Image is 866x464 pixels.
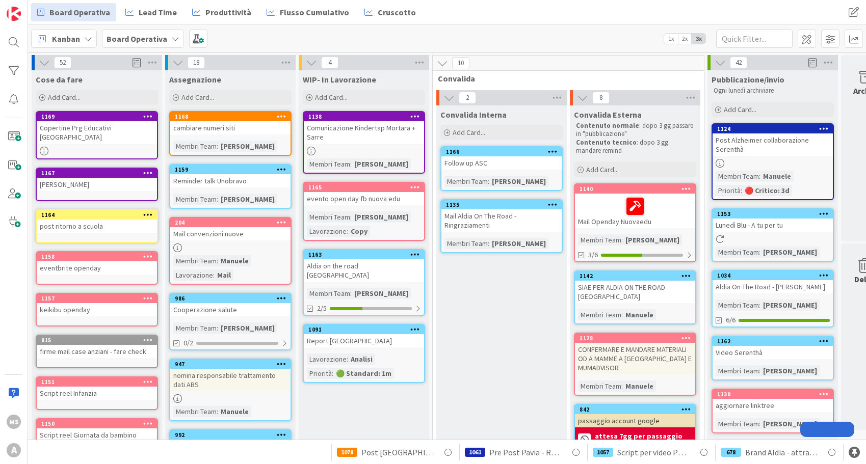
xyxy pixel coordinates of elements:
[218,322,277,334] div: [PERSON_NAME]
[713,280,833,293] div: Aldia On The Road - [PERSON_NAME]
[218,194,277,205] div: [PERSON_NAME]
[173,269,213,281] div: Lavorazione
[37,210,157,220] div: 1164
[713,209,833,232] div: 1153Lunedì Blu - A tu per tu
[623,234,682,245] div: [PERSON_NAME]
[726,315,736,325] span: 6/6
[7,415,21,429] div: MS
[452,57,469,69] span: 10
[446,201,562,208] div: 1135
[358,3,422,21] a: Cruscotto
[169,359,292,421] a: 947nomina responsabile trattamento dati ABSMembri Team:Manuele
[575,405,695,427] div: 842passaggio account google
[378,6,416,18] span: Cruscotto
[37,220,157,233] div: post ritorno a scuola
[41,170,157,177] div: 1167
[308,251,424,258] div: 1163
[170,360,291,391] div: 947nomina responsabile trattamento dati ABS
[488,238,489,249] span: :
[41,211,157,219] div: 1164
[716,185,741,196] div: Priorità
[621,234,623,245] span: :
[317,303,327,314] span: 2/5
[41,253,157,260] div: 1158
[574,333,696,396] a: 1128CONFERMARE E MANDARE MATERIALI OD A MAMME A [GEOGRAPHIC_DATA] E MUMADVISORMembri Team:Manuele
[205,6,251,18] span: Produttività
[716,247,759,258] div: Membri Team
[170,360,291,369] div: 947
[465,448,485,457] div: 1061
[350,158,352,170] span: :
[36,418,158,452] a: 1150Script reel Giornata da bambino
[759,247,760,258] span: :
[678,34,692,44] span: 2x
[575,334,695,343] div: 1128
[37,428,157,442] div: Script reel Giornata da bambino
[37,112,157,144] div: 1169Copertine Prg Educativi [GEOGRAPHIC_DATA]
[175,166,291,173] div: 1159
[304,325,424,334] div: 1091
[31,3,116,21] a: Board Operativa
[713,346,833,359] div: Video Serenthà
[7,7,21,21] img: Visit kanbanzone.com
[188,57,205,69] span: 18
[37,387,157,400] div: Script reel Infanzia
[217,322,218,334] span: :
[352,288,411,299] div: [PERSON_NAME]
[307,211,350,223] div: Membri Team
[119,3,183,21] a: Lead Time
[760,365,820,376] div: [PERSON_NAME]
[717,210,833,217] div: 1153
[36,74,83,85] span: Cose da fare
[575,271,695,303] div: 1142SIAE PER ALDIA ON THE ROAD [GEOGRAPHIC_DATA]
[348,226,370,237] div: Copy
[304,334,424,347] div: Report [GEOGRAPHIC_DATA]
[304,325,424,347] div: 1091Report [GEOGRAPHIC_DATA]
[713,124,833,133] div: 1124
[37,419,157,428] div: 1150
[37,336,157,358] div: 815firme mail case anziani - fare check
[575,184,695,228] div: 1140Mail Openday Nuovaedu
[37,377,157,400] div: 1151Script reel Infanzia
[315,93,348,102] span: Add Card...
[307,353,347,365] div: Lavorazione
[576,122,694,139] p: : dopo 3 gg passare in "pubblicazione"
[716,30,793,48] input: Quick Filter...
[169,74,221,85] span: Assegnazione
[712,270,834,327] a: 1034Aldia On The Road - [PERSON_NAME]Membri Team:[PERSON_NAME]6/6
[173,255,217,266] div: Membri Team
[307,226,347,237] div: Lavorazione
[337,448,357,457] div: 1078
[217,141,218,152] span: :
[170,165,291,187] div: 1159Reminder talk Unobravo
[713,219,833,232] div: Lunedì Blu - A tu per tu
[333,368,394,379] div: 🟢 Standard: 1m
[592,92,610,104] span: 8
[575,334,695,374] div: 1128CONFERMARE E MANDARE MATERIALI OD A MAMME A [GEOGRAPHIC_DATA] E MUMADVISOR
[307,368,332,379] div: Priorità
[575,194,695,228] div: Mail Openday Nuovaedu
[183,338,193,348] span: 0/2
[361,446,434,458] span: Post [GEOGRAPHIC_DATA] - [DATE]
[41,295,157,302] div: 1157
[37,303,157,316] div: keikibu openday
[580,335,695,342] div: 1128
[352,158,411,170] div: [PERSON_NAME]
[170,121,291,134] div: cambiare numeri siti
[304,192,424,205] div: evento open day fb nuova edu
[350,211,352,223] span: :
[37,252,157,275] div: 1158eventbrite openday
[308,113,424,120] div: 1138
[692,34,705,44] span: 3x
[169,293,292,350] a: 986Cooperazione saluteMembri Team:[PERSON_NAME]0/2
[37,261,157,275] div: eventbrite openday
[712,389,834,433] a: 1130aggiornare linktreeMembri Team:[PERSON_NAME]
[716,171,759,182] div: Membri Team
[175,295,291,302] div: 986
[49,6,110,18] span: Board Operativa
[621,380,623,392] span: :
[347,353,348,365] span: :
[717,125,833,132] div: 1124
[578,309,621,320] div: Membri Team
[217,255,218,266] span: :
